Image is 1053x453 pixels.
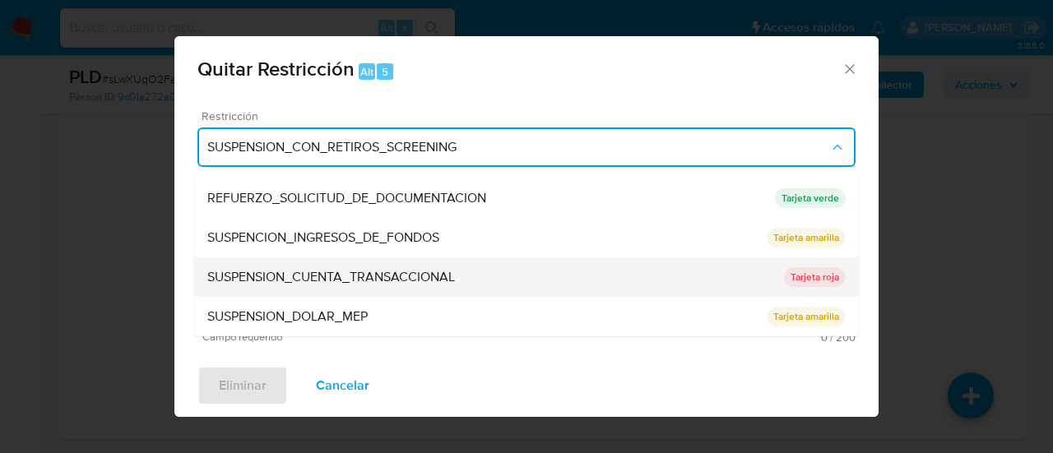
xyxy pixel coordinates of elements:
span: Quitar Restricción [197,54,355,83]
button: Cancelar [295,366,391,405]
span: SUSPENCION_INGRESOS_DE_FONDOS [207,229,439,246]
span: SUSPENSION_CON_RETIROS_SCREENING [207,139,829,155]
button: Restriction [197,127,856,167]
button: Cerrar ventana [842,61,856,76]
span: Cancelar [316,367,369,404]
p: Tarjeta amarilla [767,307,846,326]
p: Tarjeta amarilla [767,228,846,247]
span: SUSPENSION_CUENTA_TRANSACCIONAL [207,269,455,285]
p: Tarjeta verde [775,188,846,208]
span: Campo requerido [202,331,529,343]
span: REFUERZO_SOLICITUD_DE_DOCUMENTACION [207,190,486,206]
p: Tarjeta roja [784,267,846,287]
span: 5 [382,64,388,80]
span: Restricción [202,110,860,122]
span: Alt [360,64,373,80]
span: Máximo 200 caracteres [529,332,856,343]
span: SUSPENSION_DOLAR_MEP [207,308,368,325]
